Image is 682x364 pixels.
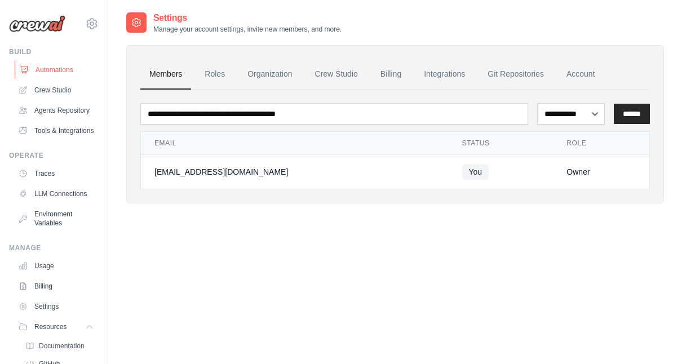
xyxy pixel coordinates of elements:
[14,185,99,203] a: LLM Connections
[34,322,67,331] span: Resources
[20,338,99,354] a: Documentation
[371,59,410,90] a: Billing
[14,277,99,295] a: Billing
[14,81,99,99] a: Crew Studio
[462,164,489,180] span: You
[14,101,99,119] a: Agents Repository
[557,59,604,90] a: Account
[9,151,99,160] div: Operate
[553,132,649,155] th: Role
[154,166,435,177] div: [EMAIL_ADDRESS][DOMAIN_NAME]
[306,59,367,90] a: Crew Studio
[14,318,99,336] button: Resources
[196,59,234,90] a: Roles
[141,132,449,155] th: Email
[449,132,553,155] th: Status
[14,122,99,140] a: Tools & Integrations
[14,165,99,183] a: Traces
[9,243,99,252] div: Manage
[153,25,342,34] p: Manage your account settings, invite new members, and more.
[14,298,99,316] a: Settings
[238,59,301,90] a: Organization
[14,205,99,232] a: Environment Variables
[566,166,636,177] div: Owner
[39,341,85,350] span: Documentation
[415,59,474,90] a: Integrations
[9,15,65,32] img: Logo
[14,257,99,275] a: Usage
[15,61,100,79] a: Automations
[140,59,191,90] a: Members
[9,47,99,56] div: Build
[153,11,342,25] h2: Settings
[479,59,553,90] a: Git Repositories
